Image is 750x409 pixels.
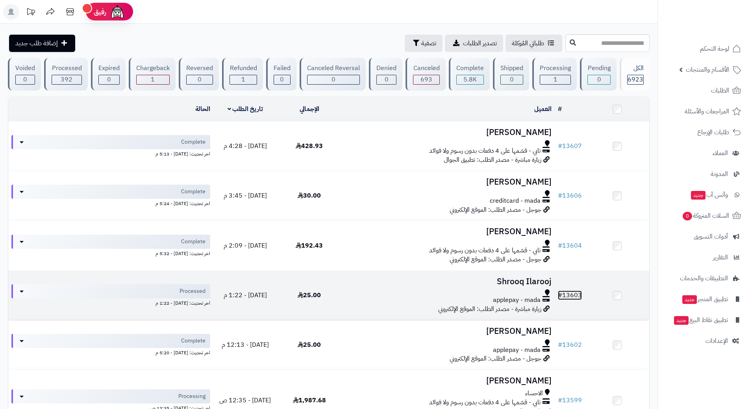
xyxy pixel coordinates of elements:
a: تطبيق المتجرجديد [663,290,745,309]
a: Chargeback 1 [127,58,177,91]
div: Refunded [230,64,257,73]
span: # [558,396,562,405]
span: الطلبات [711,85,729,96]
a: #13607 [558,141,582,151]
span: تصدير الطلبات [463,39,497,48]
div: Failed [274,64,291,73]
div: Reversed [186,64,213,73]
span: العملاء [713,148,728,159]
span: 0 [597,75,601,84]
div: Chargeback [136,64,170,73]
div: Pending [587,64,610,73]
h3: [PERSON_NAME] [344,128,552,137]
span: تابي - قسّمها على 4 دفعات بدون رسوم ولا فوائد [429,146,541,155]
span: 0 [280,75,284,84]
span: 5.8K [463,75,477,84]
a: Failed 0 [265,58,298,91]
span: المراجعات والأسئلة [685,106,729,117]
h3: [PERSON_NAME] [344,327,552,336]
a: Shipped 0 [491,58,531,91]
a: التطبيقات والخدمات [663,269,745,288]
a: الطلبات [663,81,745,100]
div: 693 [413,75,439,84]
span: وآتس آب [690,189,728,200]
h3: Shrooq Ilarooj [344,277,552,286]
div: Canceled Reversal [307,64,360,73]
a: Denied 0 [367,58,404,91]
span: applepay - mada [493,296,541,305]
a: Canceled 693 [404,58,447,91]
span: لوحة التحكم [700,43,729,54]
span: الأقسام والمنتجات [686,64,729,75]
div: Canceled [413,64,439,73]
button: تصفية [405,35,443,52]
span: [DATE] - 4:28 م [224,141,267,151]
span: [DATE] - 3:45 م [224,191,267,200]
span: 192.43 [296,241,323,250]
span: الاحساء [525,389,543,398]
div: 0 [187,75,213,84]
a: المراجعات والأسئلة [663,102,745,121]
span: [DATE] - 12:13 م [222,340,269,350]
a: Pending 0 [578,58,618,91]
div: 0 [274,75,290,84]
h3: [PERSON_NAME] [344,376,552,385]
span: Complete [181,188,206,196]
a: طلبات الإرجاع [663,123,745,142]
div: الكل [627,64,644,73]
a: الحالة [195,104,210,114]
a: تطبيق نقاط البيعجديد [663,311,745,329]
span: # [558,340,562,350]
div: Processing [540,64,571,73]
div: 5835 [457,75,483,84]
div: 0 [16,75,35,84]
a: Reversed 0 [177,58,220,91]
a: أدوات التسويق [663,227,745,246]
span: الإعدادات [706,335,728,346]
span: 0 [683,212,692,220]
span: تطبيق المتجر [681,294,728,305]
span: creditcard - mada [490,196,541,205]
a: Processing 1 [531,58,578,91]
span: [DATE] - 2:09 م [224,241,267,250]
a: Canceled Reversal 0 [298,58,367,91]
a: Processed 392 [43,58,89,91]
a: إضافة طلب جديد [9,35,75,52]
div: 0 [588,75,610,84]
span: جديد [674,316,689,325]
div: Shipped [500,64,523,73]
span: زيارة مباشرة - مصدر الطلب: الموقع الإلكتروني [438,304,541,314]
a: تصدير الطلبات [445,35,503,52]
a: السلات المتروكة0 [663,206,745,225]
div: Expired [98,64,120,73]
a: #13603 [558,291,582,300]
div: اخر تحديث: [DATE] - 5:13 م [11,149,210,157]
span: 1,987.68 [293,396,326,405]
span: 0 [385,75,389,84]
span: Complete [181,138,206,146]
a: #13604 [558,241,582,250]
span: Processing [178,392,206,400]
span: التقارير [713,252,728,263]
div: اخر تحديث: [DATE] - 5:24 م [11,199,210,207]
a: Complete 5.8K [447,58,491,91]
div: 0 [501,75,523,84]
span: 1 [151,75,155,84]
span: [DATE] - 1:22 م [224,291,267,300]
span: 1 [241,75,245,84]
a: Refunded 1 [220,58,264,91]
span: جوجل - مصدر الطلب: الموقع الإلكتروني [450,255,541,264]
span: applepay - mada [493,346,541,355]
h3: [PERSON_NAME] [344,178,552,187]
span: 0 [198,75,202,84]
a: #13606 [558,191,582,200]
span: رفيق [94,7,106,17]
div: 0 [99,75,119,84]
a: التقارير [663,248,745,267]
span: # [558,141,562,151]
span: التطبيقات والخدمات [680,273,728,284]
span: تابي - قسّمها على 4 دفعات بدون رسوم ولا فوائد [429,246,541,255]
a: طلباتي المُوكلة [506,35,562,52]
span: # [558,291,562,300]
span: Complete [181,337,206,345]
